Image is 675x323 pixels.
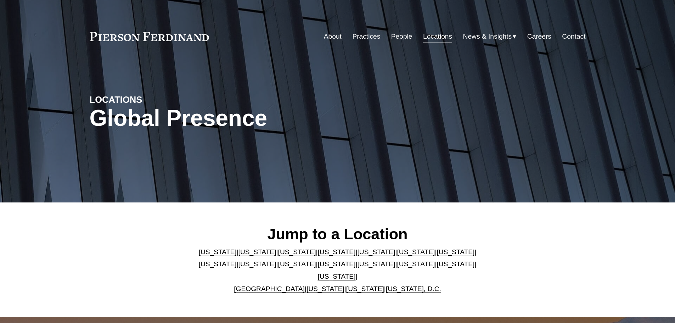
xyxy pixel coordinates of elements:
a: [US_STATE], D.C. [386,285,441,293]
a: [US_STATE] [238,260,276,268]
a: [US_STATE] [278,248,316,256]
a: People [391,30,412,43]
span: News & Insights [463,30,512,43]
a: [US_STATE] [437,248,474,256]
a: [US_STATE] [318,260,356,268]
a: [US_STATE] [357,260,395,268]
a: [US_STATE] [318,248,356,256]
p: | | | | | | | | | | | | | | | | | | [193,246,482,295]
a: Practices [352,30,380,43]
a: [US_STATE] [238,248,276,256]
a: [US_STATE] [397,260,435,268]
h1: Global Presence [90,105,420,131]
a: About [324,30,342,43]
a: folder dropdown [463,30,517,43]
a: [US_STATE] [318,273,356,280]
a: [US_STATE] [199,260,237,268]
a: [GEOGRAPHIC_DATA] [234,285,305,293]
a: [US_STATE] [437,260,474,268]
a: Careers [527,30,551,43]
h2: Jump to a Location [193,225,482,243]
a: [US_STATE] [278,260,316,268]
a: [US_STATE] [306,285,344,293]
a: [US_STATE] [397,248,435,256]
a: Contact [562,30,585,43]
a: [US_STATE] [346,285,384,293]
a: Locations [423,30,452,43]
a: [US_STATE] [357,248,395,256]
h4: LOCATIONS [90,94,214,105]
a: [US_STATE] [199,248,237,256]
